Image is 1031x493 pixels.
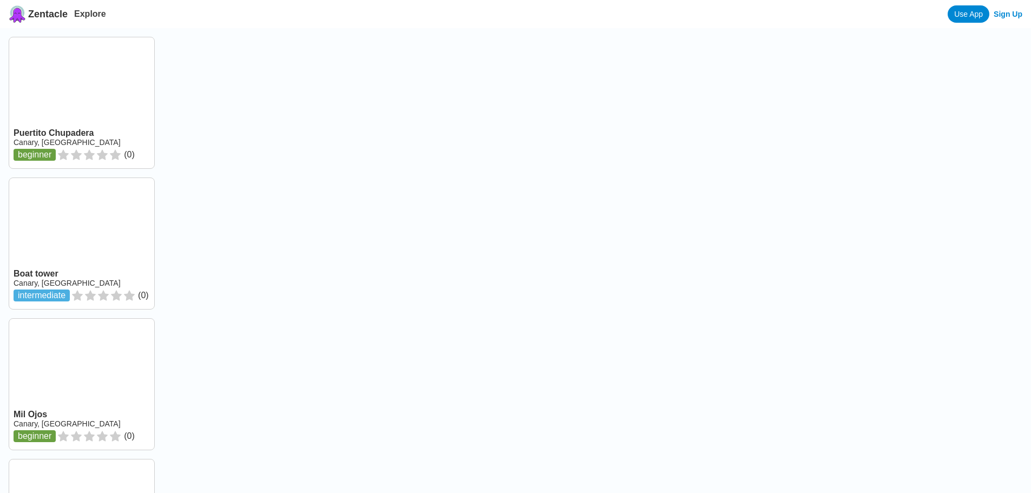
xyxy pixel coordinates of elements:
[74,9,106,18] a: Explore
[9,5,68,23] a: Zentacle logoZentacle
[994,10,1022,18] a: Sign Up
[28,9,68,20] span: Zentacle
[9,5,26,23] img: Zentacle logo
[14,279,121,287] a: Canary, [GEOGRAPHIC_DATA]
[948,5,989,23] a: Use App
